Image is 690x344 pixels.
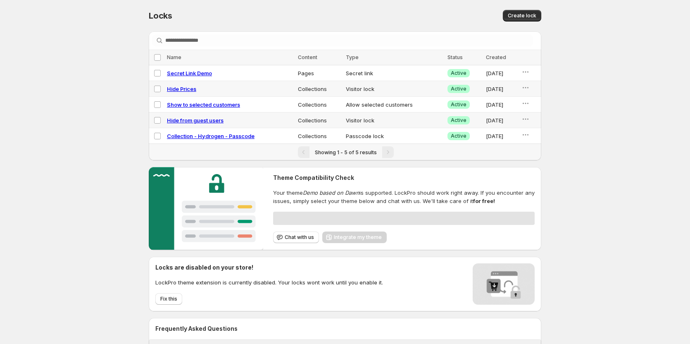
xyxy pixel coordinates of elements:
[503,10,541,21] button: Create lock
[295,65,343,81] td: Pages
[451,133,466,139] span: Active
[346,54,359,60] span: Type
[273,189,535,205] span: Your theme is supported. LockPro should work right away. If you encounter any issues, simply sele...
[167,70,212,76] a: Secret Link Demo
[303,189,359,196] em: Demo based on Dawn
[155,325,535,333] h2: Frequently Asked Questions
[486,54,506,60] span: Created
[295,128,343,144] td: Collections
[343,128,445,144] td: Passcode lock
[167,133,255,139] a: Collection - Hydrogen - Passcode
[343,112,445,128] td: Visitor lock
[451,86,466,92] span: Active
[315,149,377,155] span: Showing 1 - 5 of 5 results
[149,167,263,250] img: Customer support
[298,54,317,60] span: Content
[451,70,466,76] span: Active
[483,112,519,128] td: [DATE]
[167,54,181,60] span: Name
[273,174,535,182] h2: Theme Compatibility Check
[473,198,495,204] strong: for free!
[473,263,535,305] img: Locks disabled
[343,65,445,81] td: Secret link
[167,101,240,108] a: Show to selected customers
[483,65,519,81] td: [DATE]
[285,234,314,241] span: Chat with us
[149,143,541,160] nav: Pagination
[508,12,536,19] span: Create lock
[295,81,343,97] td: Collections
[451,101,466,108] span: Active
[343,81,445,97] td: Visitor lock
[483,97,519,112] td: [DATE]
[295,112,343,128] td: Collections
[483,128,519,144] td: [DATE]
[160,296,177,302] span: Fix this
[451,117,466,124] span: Active
[447,54,463,60] span: Status
[343,97,445,112] td: Allow selected customers
[155,263,383,272] h2: Locks are disabled on your store!
[155,293,182,305] button: Fix this
[167,86,196,92] a: Hide Prices
[295,97,343,112] td: Collections
[155,278,383,287] p: LockPro theme extension is currently disabled. Your locks wont work until you enable it.
[149,11,172,21] span: Locks
[273,232,319,243] button: Chat with us
[483,81,519,97] td: [DATE]
[167,117,224,124] a: Hide from guest users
